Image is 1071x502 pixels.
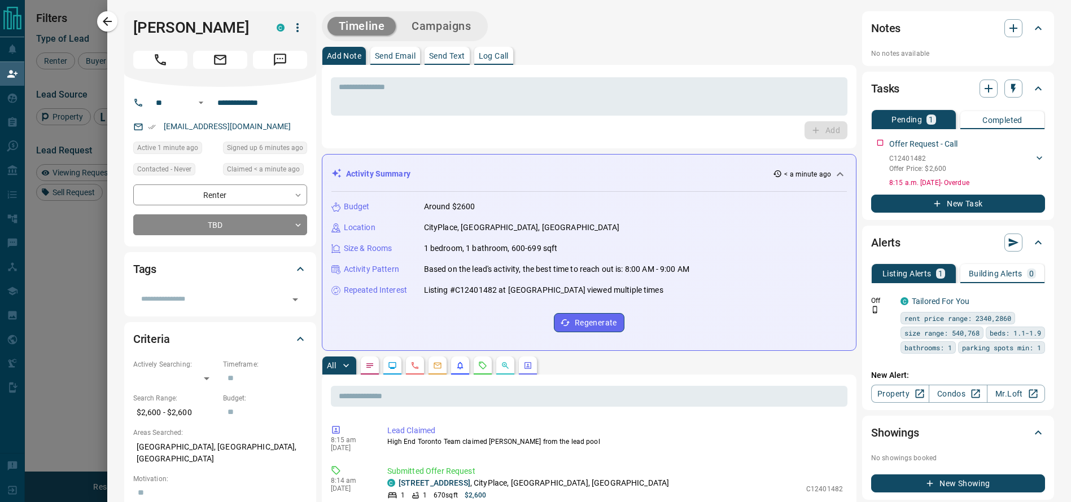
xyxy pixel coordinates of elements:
div: Tags [133,256,307,283]
p: 1 bedroom, 1 bathroom, 600-699 sqft [424,243,558,254]
p: CityPlace, [GEOGRAPHIC_DATA], [GEOGRAPHIC_DATA] [424,222,619,234]
p: Pending [891,116,922,124]
p: Budget: [223,393,307,403]
h2: Notes [871,19,900,37]
svg: Requests [478,361,487,370]
p: Add Note [327,52,361,60]
div: condos.ca [900,297,908,305]
svg: Agent Actions [523,361,532,370]
p: Listing #C12401482 at [GEOGRAPHIC_DATA] viewed multiple times [424,284,663,296]
h2: Showings [871,424,919,442]
span: Contacted - Never [137,164,191,175]
span: Active 1 minute ago [137,142,198,153]
div: Notes [871,15,1045,42]
div: Activity Summary< a minute ago [331,164,847,184]
span: Message [253,51,307,69]
p: 1 [938,270,943,278]
p: [DATE] [331,444,370,452]
p: Offer Price: $2,600 [889,164,946,174]
span: rent price range: 2340,2860 [904,312,1011,324]
p: Lead Claimed [387,425,843,437]
a: Property [871,385,929,403]
p: 8:15 am [331,436,370,444]
p: 1 [423,490,427,500]
p: Activity Summary [346,168,410,180]
p: Listing Alerts [882,270,932,278]
p: Budget [344,201,370,213]
div: Tue Sep 16 2025 [223,142,307,157]
p: Around $2600 [424,201,475,213]
div: Tue Sep 16 2025 [223,163,307,179]
div: TBD [133,214,307,235]
svg: Notes [365,361,374,370]
button: New Task [871,195,1045,213]
button: Regenerate [554,313,624,332]
button: Timeline [327,17,396,36]
svg: Calls [410,361,419,370]
p: 0 [1029,270,1034,278]
a: [STREET_ADDRESS] [399,478,470,487]
h2: Alerts [871,234,900,252]
svg: Push Notification Only [871,306,879,314]
h2: Tags [133,260,156,278]
p: $2,600 - $2,600 [133,403,217,422]
p: Location [344,222,375,234]
svg: Emails [433,361,442,370]
p: Off [871,296,894,306]
p: Activity Pattern [344,263,399,275]
a: [EMAIL_ADDRESS][DOMAIN_NAME] [164,122,291,131]
p: C12401482 [806,484,843,494]
p: Areas Searched: [133,428,307,438]
p: Submitted Offer Request [387,465,843,477]
p: Send Email [375,52,416,60]
span: Email [193,51,247,69]
p: Actively Searching: [133,359,217,369]
div: condos.ca [277,24,285,32]
h2: Criteria [133,330,170,348]
button: Open [287,292,303,307]
p: Size & Rooms [344,243,392,254]
p: No showings booked [871,453,1045,463]
p: Offer Request - Call [889,138,958,150]
svg: Opportunities [501,361,510,370]
button: Open [194,96,208,109]
div: Tue Sep 16 2025 [133,142,217,157]
p: New Alert: [871,369,1045,381]
p: 1 [929,116,933,124]
p: [GEOGRAPHIC_DATA], [GEOGRAPHIC_DATA], [GEOGRAPHIC_DATA] [133,438,307,468]
a: Condos [929,385,987,403]
p: Based on the lead's activity, the best time to reach out is: 8:00 AM - 9:00 AM [424,263,689,275]
p: [DATE] [331,485,370,492]
span: beds: 1.1-1.9 [990,327,1041,338]
p: Log Call [479,52,509,60]
p: Completed [982,116,1022,124]
div: Criteria [133,325,307,353]
p: < a minute ago [784,169,831,179]
p: $2,600 [465,490,487,500]
span: size range: 540,768 [904,327,980,338]
button: New Showing [871,474,1045,492]
p: No notes available [871,49,1045,59]
p: 670 sqft [434,490,458,500]
p: All [327,362,336,369]
svg: Listing Alerts [456,361,465,370]
span: parking spots min: 1 [962,342,1041,353]
p: 8:14 am [331,477,370,485]
p: Repeated Interest [344,284,407,296]
span: bathrooms: 1 [904,342,952,353]
p: High End Toronto Team claimed [PERSON_NAME] from the lead pool [387,437,843,447]
p: Building Alerts [969,270,1022,278]
div: condos.ca [387,479,395,487]
svg: Lead Browsing Activity [388,361,397,370]
span: Claimed < a minute ago [227,164,300,175]
div: Renter [133,184,307,205]
a: Mr.Loft [987,385,1045,403]
a: Tailored For You [912,297,969,306]
p: 8:15 a.m. [DATE] - Overdue [889,178,1045,188]
div: Alerts [871,229,1045,256]
p: Motivation: [133,474,307,484]
svg: Email Verified [148,123,156,131]
p: C12401482 [889,153,946,164]
p: 1 [401,490,405,500]
div: C12401482Offer Price: $2,600 [889,151,1045,176]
